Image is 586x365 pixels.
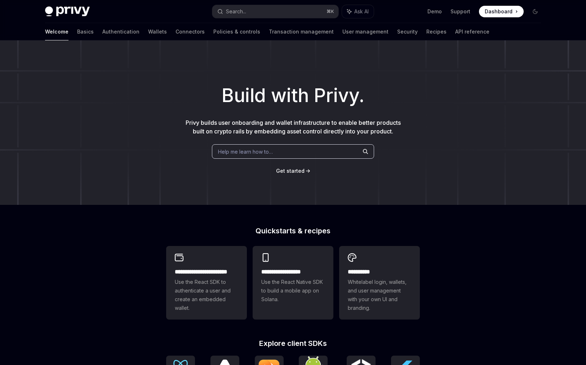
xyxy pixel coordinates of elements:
a: Get started [276,167,305,175]
span: ⌘ K [327,9,334,14]
a: Support [450,8,470,15]
a: **** *****Whitelabel login, wallets, and user management with your own UI and branding. [339,246,420,320]
a: Wallets [148,23,167,40]
span: Privy builds user onboarding and wallet infrastructure to enable better products built on crypto ... [186,119,401,135]
a: Demo [427,8,442,15]
span: Dashboard [485,8,512,15]
a: Connectors [176,23,205,40]
h2: Explore client SDKs [166,340,420,347]
button: Ask AI [342,5,374,18]
button: Toggle dark mode [529,6,541,17]
button: Search...⌘K [212,5,338,18]
div: Search... [226,7,246,16]
a: Security [397,23,418,40]
span: Use the React SDK to authenticate a user and create an embedded wallet. [175,278,238,312]
h2: Quickstarts & recipes [166,227,420,234]
span: Use the React Native SDK to build a mobile app on Solana. [261,278,325,304]
a: Transaction management [269,23,334,40]
img: dark logo [45,6,90,17]
span: Whitelabel login, wallets, and user management with your own UI and branding. [348,278,411,312]
a: Basics [77,23,94,40]
a: API reference [455,23,489,40]
a: Authentication [102,23,139,40]
a: User management [342,23,389,40]
a: Welcome [45,23,68,40]
a: Dashboard [479,6,524,17]
span: Ask AI [354,8,369,15]
a: **** **** **** ***Use the React Native SDK to build a mobile app on Solana. [253,246,333,320]
a: Recipes [426,23,447,40]
h1: Build with Privy. [12,82,574,110]
span: Get started [276,168,305,174]
a: Policies & controls [213,23,260,40]
span: Help me learn how to… [218,148,273,155]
